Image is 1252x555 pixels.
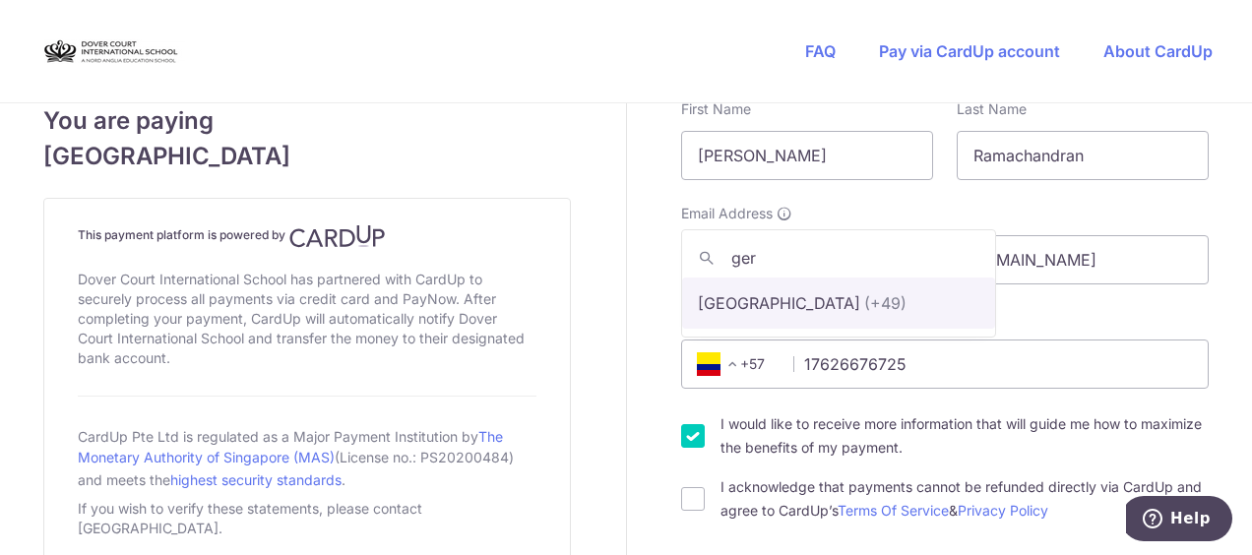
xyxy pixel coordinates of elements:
div: Dover Court International School has partnered with CardUp to securely process all payments via c... [78,266,536,372]
label: I acknowledge that payments cannot be refunded directly via CardUp and agree to CardUp’s & [720,475,1209,523]
p: [GEOGRAPHIC_DATA] [698,291,860,315]
span: +57 [697,352,744,376]
label: Last Name [957,99,1027,119]
a: Privacy Policy [958,502,1048,519]
a: FAQ [805,41,836,61]
div: If you wish to verify these statements, please contact [GEOGRAPHIC_DATA]. [78,495,536,542]
img: CardUp [289,224,386,248]
label: First Name [681,99,751,119]
span: Email Address [681,204,773,223]
a: highest security standards [170,471,342,488]
a: About CardUp [1103,41,1213,61]
a: Pay via CardUp account [879,41,1060,61]
a: Terms Of Service [838,502,949,519]
h4: This payment platform is powered by [78,224,536,248]
div: CardUp Pte Ltd is regulated as a Major Payment Institution by (License no.: PS20200484) and meets... [78,420,536,495]
span: +57 [691,352,780,376]
span: You are paying [43,103,571,139]
input: Last name [957,131,1209,180]
iframe: Opens a widget where you can find more information [1126,496,1232,545]
label: I would like to receive more information that will guide me how to maximize the benefits of my pa... [720,412,1209,460]
span: (+49) [864,291,907,315]
input: First name [681,131,933,180]
span: [GEOGRAPHIC_DATA] [43,139,571,174]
